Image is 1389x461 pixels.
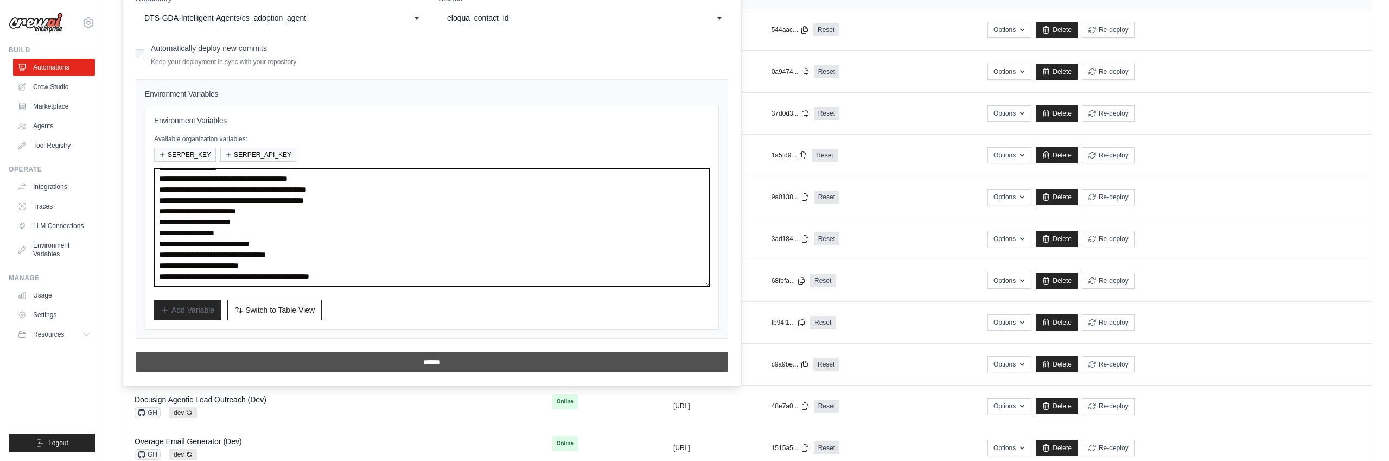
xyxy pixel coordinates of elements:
a: Delete [1036,105,1078,122]
button: 68fefa... [772,276,806,285]
button: Switch to Table View [227,300,322,320]
a: Settings [13,306,95,324]
a: Delete [1036,22,1078,38]
p: Keep your deployment in sync with your repository [151,58,296,66]
div: Manage [9,274,95,282]
button: Options [987,231,1031,247]
a: Integrations [13,178,95,195]
button: 3ad184... [772,235,810,243]
a: Marketplace [13,98,95,115]
button: SERPER_API_KEY [220,148,296,162]
button: Re-deploy [1082,105,1135,122]
a: Reset [814,232,839,245]
a: Environment Variables [13,237,95,263]
a: Reset [814,400,839,413]
a: Delete [1036,64,1078,80]
a: Tool Registry [13,137,95,154]
button: Re-deploy [1082,356,1135,372]
a: Reset [814,65,839,78]
button: Re-deploy [1082,398,1135,414]
button: Options [987,356,1031,372]
a: Reset [812,149,837,162]
a: Reset [810,274,836,287]
div: DTS-GDA-Intelligent-Agents/cs_adoption_agent [144,11,395,24]
button: Options [987,273,1031,289]
button: 1a5fd9... [772,151,808,160]
a: Delete [1036,440,1078,456]
button: SERPER_KEY [154,148,216,162]
span: Online [552,436,578,451]
button: Options [987,398,1031,414]
a: Agents [13,117,95,135]
a: Reset [810,316,836,329]
div: Operate [9,165,95,174]
span: Switch to Table View [245,305,315,315]
a: Delete [1036,356,1078,372]
button: Re-deploy [1082,440,1135,456]
a: Delete [1036,273,1078,289]
a: Automations [13,59,95,76]
a: Delete [1036,147,1078,163]
a: Reset [813,23,839,36]
button: Resources [13,326,95,343]
a: Crew Studio [13,78,95,96]
div: eloqua_contact_id [447,11,698,24]
span: Resources [33,330,64,339]
button: 0a9474... [772,67,810,76]
a: Overage Email Generator (Dev) [135,437,242,446]
a: Traces [13,198,95,215]
button: Options [987,314,1031,331]
div: Build [9,46,95,54]
label: Automatically deploy new commits [151,44,267,53]
a: Delete [1036,189,1078,205]
a: LLM Connections [13,217,95,235]
button: Re-deploy [1082,231,1135,247]
button: Options [987,189,1031,205]
a: Reset [814,441,839,454]
button: Options [987,22,1031,38]
button: Add Variable [154,300,221,320]
button: 37d0d3... [772,109,810,118]
a: Delete [1036,314,1078,331]
button: Options [987,147,1031,163]
a: Reset [814,191,839,204]
button: Logout [9,434,95,452]
span: Logout [48,439,68,447]
a: Reset [813,358,839,371]
button: c9a9be... [772,360,809,369]
a: Usage [13,287,95,304]
button: Options [987,64,1031,80]
span: GH [135,449,161,460]
img: Logo [9,12,63,33]
button: fb94f1... [772,318,806,327]
span: dev [169,407,197,418]
button: Re-deploy [1082,147,1135,163]
button: Options [987,105,1031,122]
button: 48e7a0... [772,402,810,411]
h3: Environment Variables [154,115,710,126]
h4: Environment Variables [145,89,719,99]
span: GH [135,407,161,418]
span: Online [552,394,578,409]
a: Reset [814,107,839,120]
iframe: Chat Widget [1335,409,1389,461]
button: 9a0138... [772,193,810,201]
a: Delete [1036,398,1078,414]
button: Re-deploy [1082,64,1135,80]
button: Re-deploy [1082,189,1135,205]
a: Delete [1036,231,1078,247]
button: 544aac... [772,26,809,34]
button: 1515a5... [772,444,810,452]
button: Options [987,440,1031,456]
button: Re-deploy [1082,273,1135,289]
span: dev [169,449,197,460]
button: Re-deploy [1082,22,1135,38]
button: Re-deploy [1082,314,1135,331]
a: Docusign Agentic Lead Outreach (Dev) [135,395,266,404]
p: Available organization variables: [154,135,710,143]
